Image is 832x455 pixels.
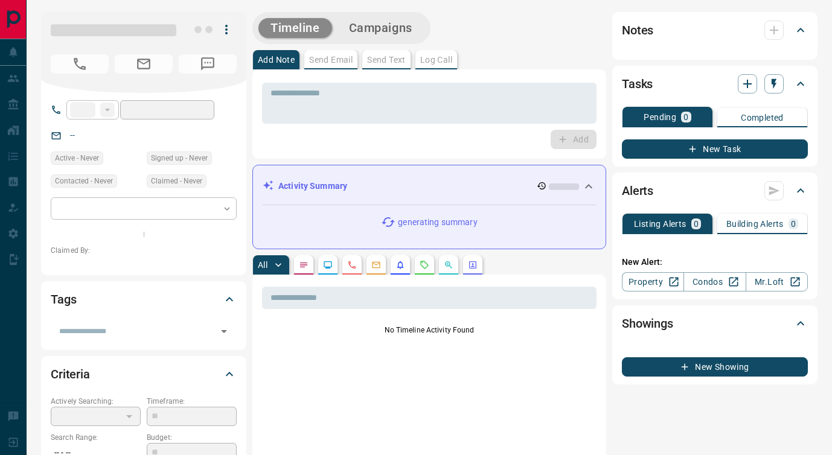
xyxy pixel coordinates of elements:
div: Notes [622,16,808,45]
div: Tasks [622,69,808,98]
svg: Listing Alerts [395,260,405,270]
h2: Tags [51,290,76,309]
p: Activity Summary [278,180,347,192]
p: Claimed By: [51,245,237,256]
span: Signed up - Never [151,152,208,164]
p: Actively Searching: [51,396,141,407]
button: Campaigns [337,18,424,38]
p: 0 [683,113,688,121]
svg: Lead Browsing Activity [323,260,333,270]
button: New Task [622,139,808,159]
button: Open [216,323,232,340]
span: Contacted - Never [55,175,113,187]
svg: Requests [420,260,429,270]
p: generating summary [398,216,477,229]
div: Criteria [51,360,237,389]
p: Pending [644,113,676,121]
svg: Opportunities [444,260,453,270]
div: Activity Summary [263,175,596,197]
p: Building Alerts [726,220,784,228]
span: No Email [115,54,173,74]
h2: Criteria [51,364,90,384]
h2: Alerts [622,181,653,200]
svg: Agent Actions [468,260,478,270]
p: Search Range: [51,432,141,443]
svg: Notes [299,260,309,270]
h2: Notes [622,21,653,40]
a: -- [70,130,75,140]
button: Timeline [258,18,332,38]
div: Tags [51,285,237,314]
a: Mr.Loft [746,272,808,291]
p: New Alert: [622,256,808,269]
h2: Tasks [622,74,653,94]
p: Timeframe: [147,396,237,407]
h2: Showings [622,314,673,333]
span: No Number [179,54,237,74]
span: No Number [51,54,109,74]
a: Condos [683,272,746,291]
p: 0 [694,220,699,228]
p: All [258,261,267,269]
div: Alerts [622,176,808,205]
div: Showings [622,309,808,338]
a: Property [622,272,684,291]
svg: Emails [371,260,381,270]
p: Listing Alerts [634,220,686,228]
p: Budget: [147,432,237,443]
span: Claimed - Never [151,175,202,187]
p: Add Note [258,56,295,64]
p: No Timeline Activity Found [262,325,597,336]
button: New Showing [622,357,808,377]
p: Completed [741,113,784,122]
p: 0 [791,220,796,228]
span: Active - Never [55,152,99,164]
svg: Calls [347,260,357,270]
